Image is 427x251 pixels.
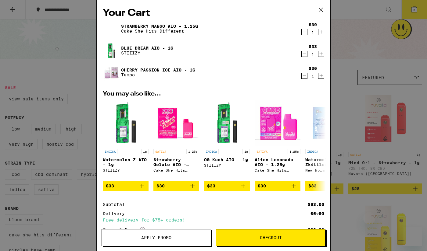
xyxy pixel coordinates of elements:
div: STIIIZY [204,163,250,167]
p: INDICA [204,149,219,154]
button: Increment [318,29,324,35]
div: Free delivery for $75+ orders! [103,218,324,222]
img: STIIIZY - Watermelon Z AIO - 1g [103,100,149,146]
a: Blue Dream AIO - 1g [121,46,173,51]
span: Checkout [260,235,282,240]
button: Add to bag [153,181,199,191]
button: Decrement [301,51,307,57]
div: $33 [309,44,317,49]
img: Cake She Hits Different - Strawberry Gelato AIO - 1.25g [153,100,199,146]
div: Cake She Hits Different [255,168,300,172]
img: Strawberry Mango AIO - 1.25g [103,20,120,37]
p: INDICA [305,149,320,154]
p: SATIVA [255,149,269,154]
p: 1g [141,149,149,154]
p: Cake She Hits Different [121,29,198,33]
button: Apply Promo [102,229,211,246]
a: Open page for OG Kush AIO - 1g from STIIIZY [204,100,250,181]
p: Strawberry Gelato AIO - 1.25g [153,157,199,167]
h2: You may also like... [103,91,324,97]
p: STIIIZY [121,51,173,55]
div: $30 [309,22,317,27]
button: Add to bag [255,181,300,191]
h2: Your Cart [103,6,324,20]
a: Open page for Watermelon Zkittles - 1g from New Norm [305,100,351,181]
button: Increment [318,51,324,57]
button: Increment [318,73,324,79]
button: Checkout [216,229,325,246]
p: 1.25g [288,149,300,154]
img: STIIIZY - OG Kush AIO - 1g [204,100,250,146]
p: SATIVA [153,149,168,154]
p: Alien Lemonade AIO - 1.25g [255,157,300,167]
div: 1 [309,52,317,57]
img: Cherry Passion Ice AIO - 1g [103,64,120,81]
div: Taxes & Fees [103,227,145,232]
button: Add to bag [305,181,351,191]
div: STIIIZY [103,168,149,172]
div: New Norm [305,168,351,172]
span: $30 [156,183,165,188]
img: New Norm - Watermelon Zkittles - 1g [305,100,351,146]
div: 1 [309,30,317,35]
a: Cherry Passion Ice AIO - 1g [121,68,195,72]
p: Watermelon Z AIO - 1g [103,157,149,167]
button: Add to bag [204,181,250,191]
p: Watermelon Zkittles - 1g [305,157,351,167]
div: Subtotal [103,202,129,207]
div: $30 [309,66,317,71]
iframe: Button to launch messaging window [403,227,422,246]
p: OG Kush AIO - 1g [204,157,250,162]
p: Tempo [121,72,195,77]
button: Decrement [301,29,307,35]
a: Open page for Strawberry Gelato AIO - 1.25g from Cake She Hits Different [153,100,199,181]
img: Cake She Hits Different - Alien Lemonade AIO - 1.25g [255,100,300,146]
span: $33 [308,183,317,188]
div: $39.90 [308,228,324,232]
a: Open page for Alien Lemonade AIO - 1.25g from Cake She Hits Different [255,100,300,181]
span: Apply Promo [141,235,171,240]
div: 1 [309,74,317,79]
p: 1.25g [186,149,199,154]
div: Cake She Hits Different [153,168,199,172]
div: $93.00 [308,202,324,207]
p: 1g [242,149,250,154]
img: Blue Dream AIO - 1g [103,42,120,59]
span: $30 [258,183,266,188]
iframe: Close message [363,212,375,224]
button: Add to bag [103,181,149,191]
span: $33 [106,183,114,188]
div: Delivery [103,211,129,216]
a: Open page for Watermelon Z AIO - 1g from STIIIZY [103,100,149,181]
span: $33 [207,183,215,188]
a: Strawberry Mango AIO - 1.25g [121,24,198,29]
button: Decrement [301,73,307,79]
div: $5.00 [310,211,324,216]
